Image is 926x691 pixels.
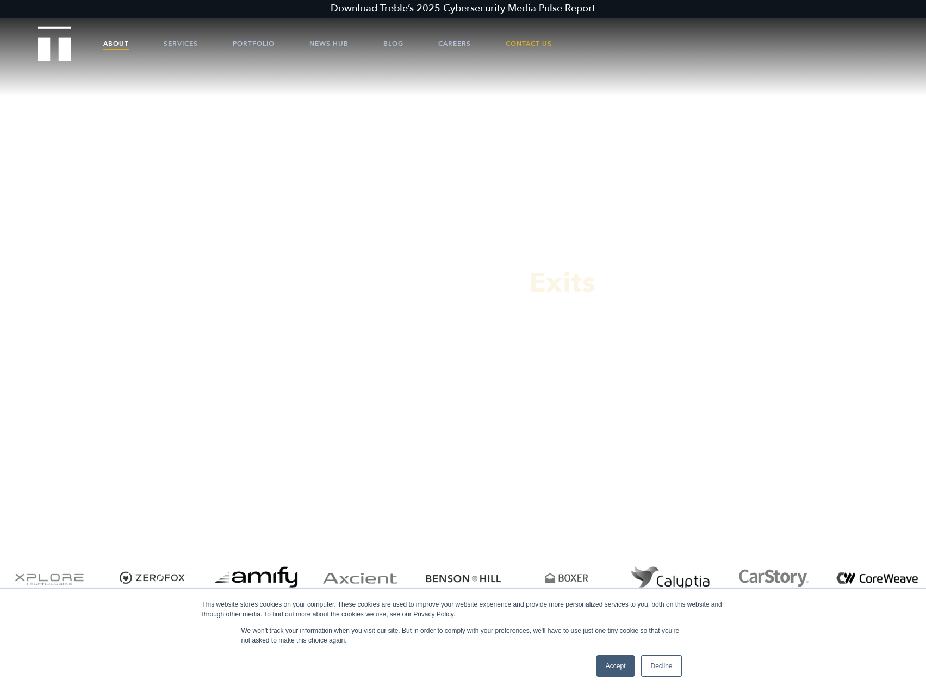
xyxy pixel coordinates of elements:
a: News Hub [309,27,349,60]
a: Visit the website [621,557,719,606]
a: Visit the website [828,557,926,606]
a: Careers [438,27,471,60]
img: Boxer logo [518,557,616,599]
a: Decline [641,655,681,677]
a: Visit the Axcient website [310,557,408,606]
a: Services [164,27,198,60]
a: About [103,27,129,60]
a: Blog [383,27,403,60]
a: Portfolio [233,27,275,60]
img: ZeroFox logo [104,557,202,599]
img: CarStory logo [725,557,823,599]
a: Visit the website [207,557,305,606]
div: This website stores cookies on your computer. These cookies are used to improve your website expe... [202,600,724,619]
a: Visit the CarStory website [725,557,823,606]
img: Axcient logo [310,557,408,599]
span: Exits [529,264,596,301]
a: Visit the Benson Hill website [414,557,512,606]
a: Contact Us [506,27,552,60]
p: We won't track your information when you visit our site. But in order to comply with your prefere... [241,626,685,645]
a: Accept [596,655,635,677]
img: Benson Hill logo [414,557,512,599]
a: Visit the ZeroFox website [104,557,202,606]
img: Treble logo [38,26,72,61]
a: Visit the Boxer website [518,557,616,606]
